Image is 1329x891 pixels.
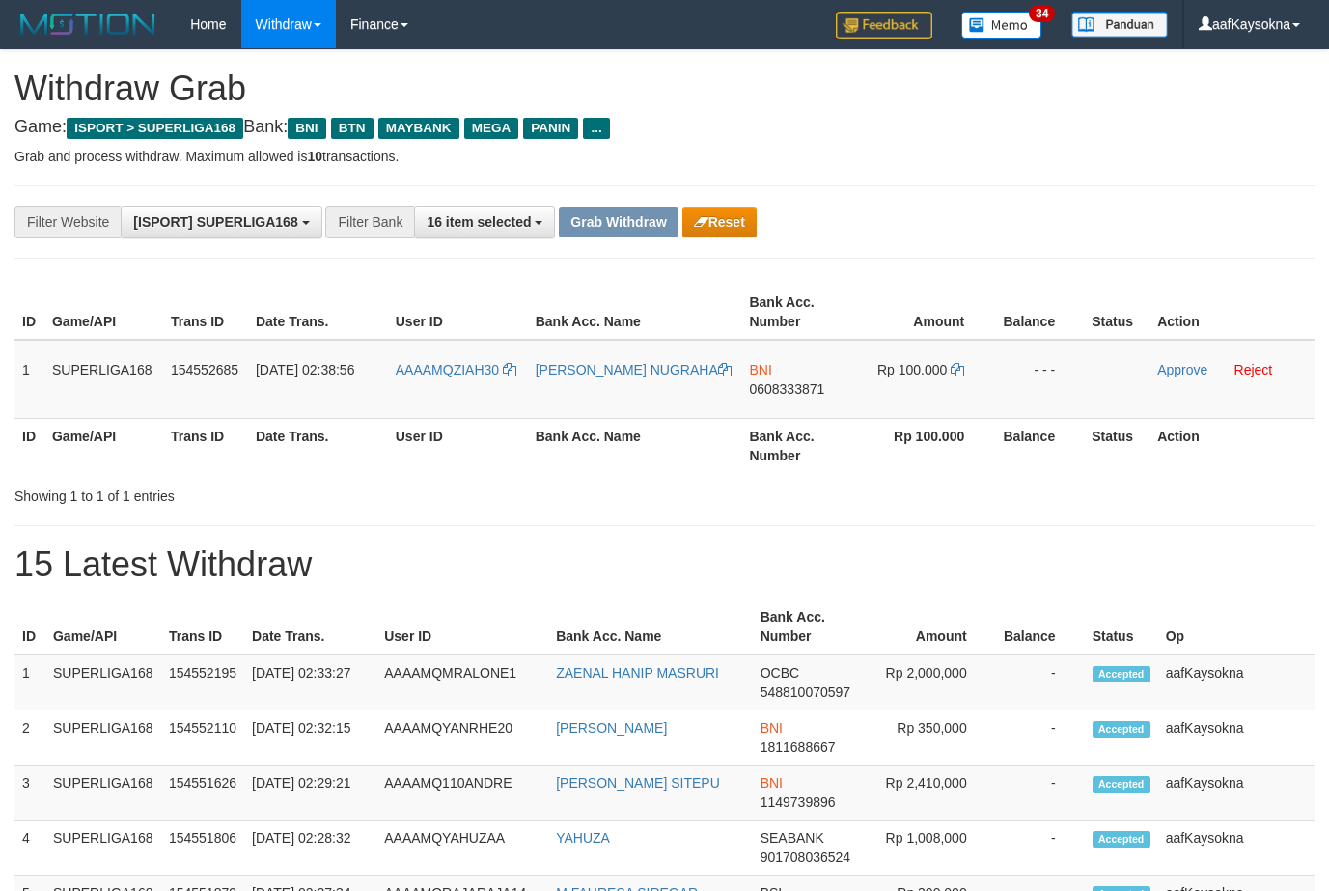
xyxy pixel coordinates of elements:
[761,775,783,791] span: BNI
[536,362,732,377] a: [PERSON_NAME] NUGRAHA
[244,599,376,654] th: Date Trans.
[682,207,757,237] button: Reset
[1084,418,1149,473] th: Status
[1149,418,1315,473] th: Action
[1158,821,1315,876] td: aafKaysokna
[523,118,578,139] span: PANIN
[376,766,548,821] td: AAAAMQ110ANDRE
[996,766,1085,821] td: -
[856,418,993,473] th: Rp 100.000
[163,285,248,340] th: Trans ID
[836,12,932,39] img: Feedback.jpg
[248,418,388,473] th: Date Trans.
[856,285,993,340] th: Amount
[161,710,244,766] td: 154552110
[864,766,995,821] td: Rp 2,410,000
[244,766,376,821] td: [DATE] 02:29:21
[528,418,742,473] th: Bank Acc. Name
[45,766,161,821] td: SUPERLIGA168
[14,10,161,39] img: MOTION_logo.png
[993,340,1084,419] td: - - -
[753,599,865,654] th: Bank Acc. Number
[951,362,964,377] a: Copy 100000 to clipboard
[559,207,678,237] button: Grab Withdraw
[14,545,1315,584] h1: 15 Latest Withdraw
[14,118,1315,137] h4: Game: Bank:
[14,599,45,654] th: ID
[14,710,45,766] td: 2
[996,599,1085,654] th: Balance
[761,849,850,865] span: Copy 901708036524 to clipboard
[14,479,540,506] div: Showing 1 to 1 of 1 entries
[44,418,163,473] th: Game/API
[14,70,1315,108] h1: Withdraw Grab
[1149,285,1315,340] th: Action
[161,599,244,654] th: Trans ID
[741,418,856,473] th: Bank Acc. Number
[1093,721,1150,738] span: Accepted
[244,654,376,710] td: [DATE] 02:33:27
[864,599,995,654] th: Amount
[1084,285,1149,340] th: Status
[528,285,742,340] th: Bank Acc. Name
[14,766,45,821] td: 3
[161,766,244,821] td: 154551626
[1158,766,1315,821] td: aafKaysokna
[288,118,325,139] span: BNI
[14,147,1315,166] p: Grab and process withdraw. Maximum allowed is transactions.
[961,12,1042,39] img: Button%20Memo.svg
[993,418,1084,473] th: Balance
[1093,666,1150,682] span: Accepted
[864,821,995,876] td: Rp 1,008,000
[761,665,799,681] span: OCBC
[1158,599,1315,654] th: Op
[256,362,354,377] span: [DATE] 02:38:56
[163,418,248,473] th: Trans ID
[376,599,548,654] th: User ID
[583,118,609,139] span: ...
[121,206,321,238] button: [ISPORT] SUPERLIGA168
[45,599,161,654] th: Game/API
[1157,362,1207,377] a: Approve
[45,710,161,766] td: SUPERLIGA168
[993,285,1084,340] th: Balance
[388,418,528,473] th: User ID
[548,599,753,654] th: Bank Acc. Name
[877,362,947,377] span: Rp 100.000
[44,285,163,340] th: Game/API
[331,118,374,139] span: BTN
[307,149,322,164] strong: 10
[44,340,163,419] td: SUPERLIGA168
[761,720,783,736] span: BNI
[864,710,995,766] td: Rp 350,000
[388,285,528,340] th: User ID
[14,206,121,238] div: Filter Website
[996,654,1085,710] td: -
[1093,776,1150,793] span: Accepted
[996,710,1085,766] td: -
[556,830,610,846] a: YAHUZA
[1158,654,1315,710] td: aafKaysokna
[244,710,376,766] td: [DATE] 02:32:15
[1093,831,1150,848] span: Accepted
[14,418,44,473] th: ID
[171,362,238,377] span: 154552685
[761,739,836,755] span: Copy 1811688667 to clipboard
[749,362,771,377] span: BNI
[427,214,531,230] span: 16 item selected
[761,684,850,700] span: Copy 548810070597 to clipboard
[244,821,376,876] td: [DATE] 02:28:32
[14,821,45,876] td: 4
[248,285,388,340] th: Date Trans.
[14,654,45,710] td: 1
[1071,12,1168,38] img: panduan.png
[396,362,516,377] a: AAAAMQZIAH30
[1234,362,1273,377] a: Reject
[45,654,161,710] td: SUPERLIGA168
[749,381,824,397] span: Copy 0608333871 to clipboard
[414,206,555,238] button: 16 item selected
[376,821,548,876] td: AAAAMQYAHUZAA
[161,821,244,876] td: 154551806
[1158,710,1315,766] td: aafKaysokna
[161,654,244,710] td: 154552195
